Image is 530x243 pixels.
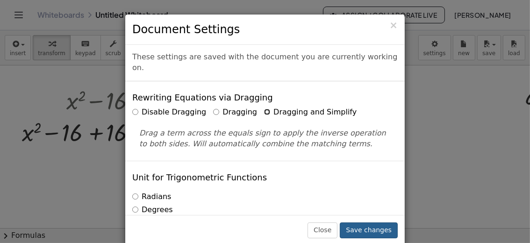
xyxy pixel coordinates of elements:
[264,107,357,118] label: Dragging and Simplify
[139,128,391,150] p: Drag a term across the equals sign to apply the inverse operation to both sides. Will automatical...
[132,21,398,37] h3: Document Settings
[132,205,173,215] label: Degrees
[389,21,398,30] button: Close
[132,107,206,118] label: Disable Dragging
[125,45,405,81] div: These settings are saved with the document you are currently working on.
[132,193,138,200] input: Radians
[132,173,267,182] h4: Unit for Trigonometric Functions
[213,107,257,118] label: Dragging
[264,109,270,115] input: Dragging and Simplify
[389,20,398,31] span: ×
[213,109,219,115] input: Dragging
[132,109,138,115] input: Disable Dragging
[132,93,273,102] h4: Rewriting Equations via Dragging
[308,222,337,238] button: Close
[132,207,138,213] input: Degrees
[340,222,398,238] button: Save changes
[132,192,171,202] label: Radians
